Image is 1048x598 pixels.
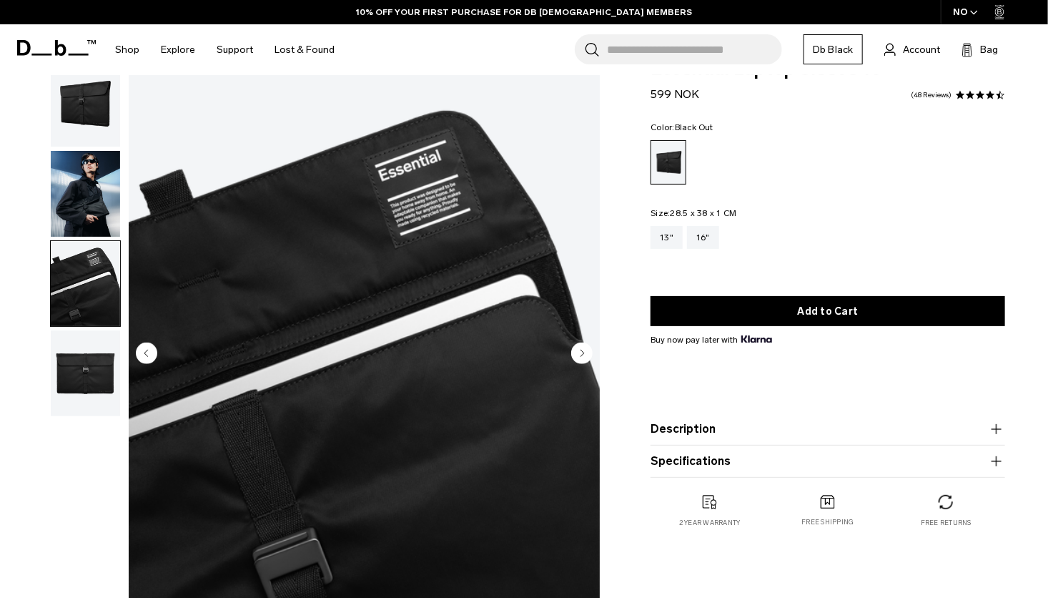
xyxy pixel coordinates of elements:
legend: Size: [651,209,736,217]
span: Bag [980,42,998,57]
nav: Main Navigation [104,24,345,75]
p: Free returns [921,518,972,528]
img: {"height" => 20, "alt" => "Klarna"} [741,335,772,343]
a: Account [884,41,940,58]
button: Essential Laptop Sleeve 16 Black Out [50,240,121,328]
button: Previous slide [136,343,157,367]
button: Add to Cart [651,296,1005,326]
a: Db Black [804,34,863,64]
button: Essential Laptop Sleeve 16 Black Out [50,150,121,237]
a: Explore [161,24,195,75]
span: Black Out [675,122,713,132]
legend: Color: [651,123,713,132]
p: Free shipping [802,517,854,527]
button: Description [651,421,1005,438]
a: 10% OFF YOUR FIRST PURCHASE FOR DB [DEMOGRAPHIC_DATA] MEMBERS [356,6,692,19]
span: Essential Laptop Sleeve 16 [651,60,1005,79]
a: Lost & Found [275,24,335,75]
a: Shop [115,24,139,75]
button: Bag [962,41,998,58]
a: 16" [687,226,719,249]
a: 13" [651,226,683,249]
img: Essential Laptop Sleeve 16 Black Out [51,151,120,237]
button: Specifications [651,453,1005,470]
span: Buy now pay later with [651,333,772,346]
button: Essential Laptop Sleeve 16 Black Out [50,330,121,417]
button: Essential Laptop Sleeve 16 Black Out [50,60,121,147]
span: Account [903,42,940,57]
a: Support [217,24,253,75]
p: 2 year warranty [679,518,741,528]
button: Next slide [571,343,593,367]
a: Black Out [651,140,686,185]
img: Essential Laptop Sleeve 16 Black Out [51,241,120,327]
img: Essential Laptop Sleeve 16 Black Out [51,61,120,147]
span: 28.5 x 38 x 1 CM [671,208,737,218]
a: 48 reviews [911,92,951,99]
img: Essential Laptop Sleeve 16 Black Out [51,330,120,416]
span: 599 NOK [651,87,699,101]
